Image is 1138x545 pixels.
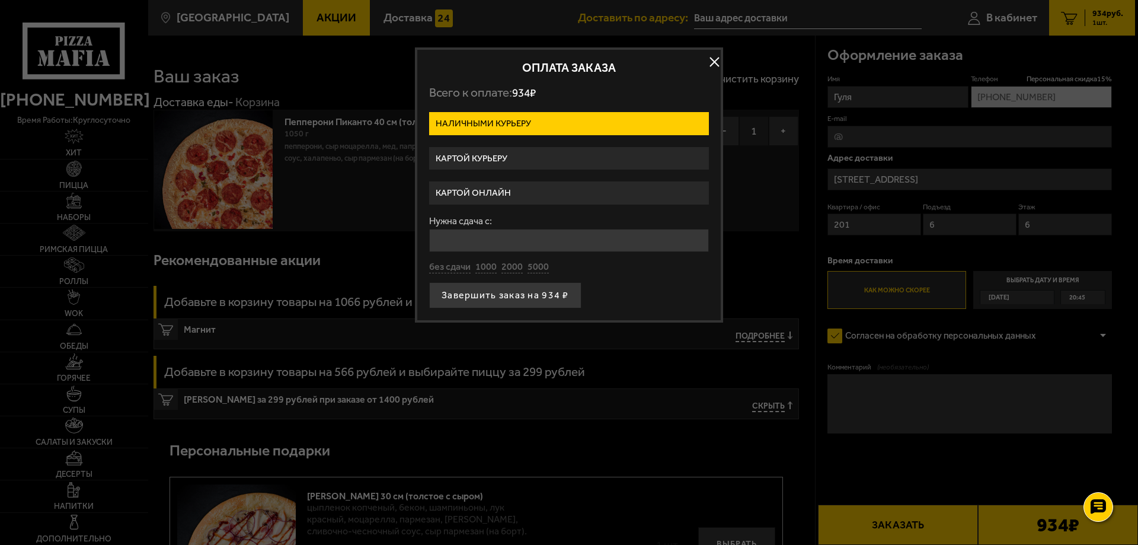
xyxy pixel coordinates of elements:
p: Всего к оплате: [429,85,709,100]
button: 5000 [528,261,549,274]
button: без сдачи [429,261,471,274]
button: Завершить заказ на 934 ₽ [429,282,581,308]
h2: Оплата заказа [429,62,709,74]
label: Наличными курьеру [429,112,709,135]
button: 1000 [475,261,497,274]
label: Картой курьеру [429,147,709,170]
span: 934 ₽ [512,86,536,100]
button: 2000 [501,261,523,274]
label: Картой онлайн [429,181,709,205]
label: Нужна сдача с: [429,216,709,226]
